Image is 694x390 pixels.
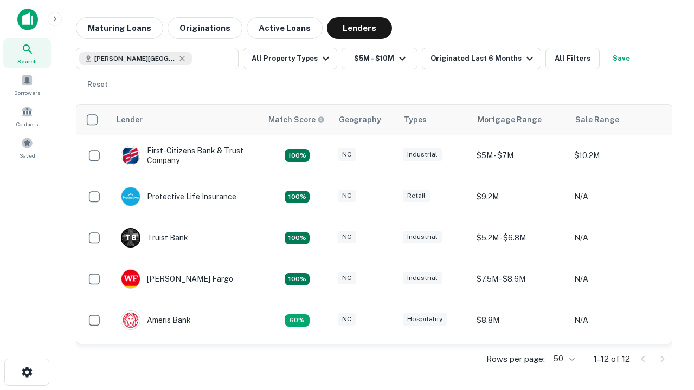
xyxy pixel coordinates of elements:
[339,113,381,126] div: Geography
[430,52,536,65] div: Originated Last 6 Months
[14,88,40,97] span: Borrowers
[168,17,242,39] button: Originations
[545,48,600,69] button: All Filters
[121,269,233,289] div: [PERSON_NAME] Fargo
[471,258,569,300] td: $7.5M - $8.6M
[332,105,397,135] th: Geography
[125,232,136,244] p: T B
[121,310,191,330] div: Ameris Bank
[403,190,430,202] div: Retail
[471,300,569,341] td: $8.8M
[247,17,323,39] button: Active Loans
[478,113,542,126] div: Mortgage Range
[3,101,51,131] a: Contacts
[403,272,442,284] div: Industrial
[94,54,176,63] span: [PERSON_NAME][GEOGRAPHIC_DATA], [GEOGRAPHIC_DATA]
[594,353,630,366] p: 1–12 of 12
[121,187,140,206] img: picture
[17,57,37,66] span: Search
[604,48,639,69] button: Save your search to get updates of matches that match your search criteria.
[404,113,427,126] div: Types
[121,311,140,329] img: picture
[575,113,619,126] div: Sale Range
[549,351,576,367] div: 50
[285,191,310,204] div: Matching Properties: 2, hasApolloMatch: undefined
[342,48,417,69] button: $5M - $10M
[422,48,541,69] button: Originated Last 6 Months
[569,135,666,176] td: $10.2M
[121,146,251,165] div: First-citizens Bank & Trust Company
[338,148,356,161] div: NC
[3,133,51,162] a: Saved
[403,313,447,326] div: Hospitality
[268,114,325,126] div: Capitalize uses an advanced AI algorithm to match your search with the best lender. The match sco...
[327,17,392,39] button: Lenders
[3,70,51,99] a: Borrowers
[471,135,569,176] td: $5M - $7M
[569,105,666,135] th: Sale Range
[17,9,38,30] img: capitalize-icon.png
[397,105,471,135] th: Types
[121,146,140,165] img: picture
[121,187,236,206] div: Protective Life Insurance
[80,74,115,95] button: Reset
[16,120,38,128] span: Contacts
[285,273,310,286] div: Matching Properties: 2, hasApolloMatch: undefined
[338,190,356,202] div: NC
[110,105,262,135] th: Lender
[471,341,569,382] td: $9.2M
[471,105,569,135] th: Mortgage Range
[121,270,140,288] img: picture
[569,176,666,217] td: N/A
[569,300,666,341] td: N/A
[403,231,442,243] div: Industrial
[20,151,35,160] span: Saved
[117,113,143,126] div: Lender
[285,149,310,162] div: Matching Properties: 2, hasApolloMatch: undefined
[403,148,442,161] div: Industrial
[338,272,356,284] div: NC
[268,114,323,126] h6: Match Score
[262,105,332,135] th: Capitalize uses an advanced AI algorithm to match your search with the best lender. The match sco...
[569,341,666,382] td: N/A
[243,48,337,69] button: All Property Types
[121,228,188,248] div: Truist Bank
[569,217,666,258] td: N/A
[285,232,310,245] div: Matching Properties: 3, hasApolloMatch: undefined
[471,176,569,217] td: $9.2M
[338,313,356,326] div: NC
[3,38,51,68] a: Search
[569,258,666,300] td: N/A
[338,231,356,243] div: NC
[471,217,569,258] td: $5.2M - $6.8M
[486,353,545,366] p: Rows per page:
[76,17,163,39] button: Maturing Loans
[285,314,310,327] div: Matching Properties: 1, hasApolloMatch: undefined
[640,269,694,321] iframe: Chat Widget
